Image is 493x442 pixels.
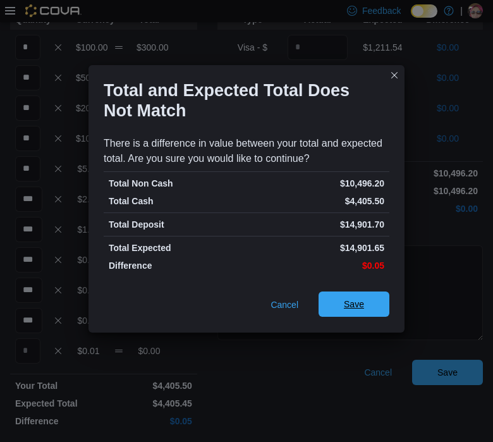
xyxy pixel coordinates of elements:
[249,259,384,272] p: $0.05
[319,292,389,317] button: Save
[104,136,389,166] div: There is a difference in value between your total and expected total. Are you sure you would like...
[271,298,298,311] span: Cancel
[104,80,379,121] h1: Total and Expected Total Does Not Match
[109,218,244,231] p: Total Deposit
[249,218,384,231] p: $14,901.70
[249,177,384,190] p: $10,496.20
[109,242,244,254] p: Total Expected
[265,292,303,317] button: Cancel
[109,195,244,207] p: Total Cash
[387,68,402,83] button: Closes this modal window
[109,177,244,190] p: Total Non Cash
[344,298,364,310] span: Save
[249,195,384,207] p: $4,405.50
[109,259,244,272] p: Difference
[249,242,384,254] p: $14,901.65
